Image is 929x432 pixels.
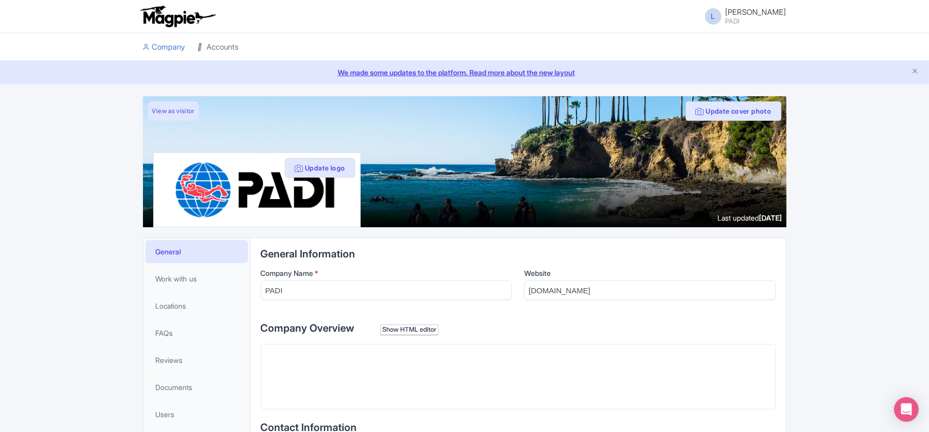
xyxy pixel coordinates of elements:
[156,328,173,338] span: FAQs
[894,397,919,422] div: Open Intercom Messenger
[726,7,787,17] span: [PERSON_NAME]
[146,267,248,290] a: Work with us
[146,349,248,372] a: Reviews
[699,8,787,25] a: L [PERSON_NAME] PADI
[524,269,551,277] span: Website
[174,161,339,219] img: ghlacltlqpxhbglvw27b.png
[146,294,248,317] a: Locations
[146,403,248,426] a: Users
[686,101,781,121] button: Update cover photo
[285,158,355,178] button: Update logo
[143,33,185,61] a: Company
[261,269,314,277] span: Company Name
[156,409,175,420] span: Users
[146,321,248,344] a: FAQs
[156,273,197,284] span: Work with us
[718,212,782,223] div: Last updated
[261,248,776,260] h2: General Information
[705,8,721,25] span: L
[911,66,919,78] button: Close announcement
[261,322,355,334] span: Company Overview
[156,382,193,393] span: Documents
[6,67,923,78] a: We made some updates to the platform. Read more about the new layout
[759,213,782,222] span: [DATE]
[156,246,181,257] span: General
[146,376,248,399] a: Documents
[138,5,217,28] img: logo-ab69f6fb50320c5b225c76a69d11143b.png
[726,18,787,25] small: PADI
[380,325,439,335] div: Show HTML editor
[146,240,248,263] a: General
[156,300,187,311] span: Locations
[156,355,183,365] span: Reviews
[148,101,199,121] a: View as visitor
[198,33,239,61] a: Accounts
